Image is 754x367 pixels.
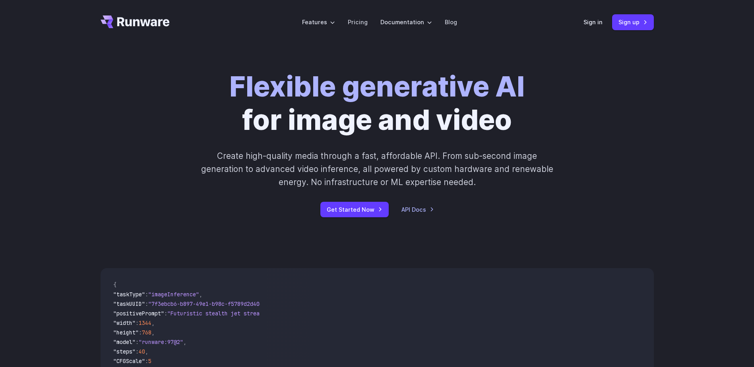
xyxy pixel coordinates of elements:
[113,300,145,307] span: "taskUUID"
[167,310,457,317] span: "Futuristic stealth jet streaking through a neon-lit cityscape with glowing purple exhaust"
[164,310,167,317] span: :
[320,202,389,217] a: Get Started Now
[229,70,525,137] h1: for image and video
[113,310,164,317] span: "positivePrompt"
[113,329,139,336] span: "height"
[148,300,269,307] span: "7f3ebcb6-b897-49e1-b98c-f5789d2d40d7"
[145,357,148,365] span: :
[139,348,145,355] span: 40
[445,17,457,27] a: Blog
[151,329,155,336] span: ,
[139,338,183,346] span: "runware:97@2"
[183,338,186,346] span: ,
[136,348,139,355] span: :
[612,14,654,30] a: Sign up
[380,17,432,27] label: Documentation
[151,319,155,326] span: ,
[142,329,151,336] span: 768
[148,357,151,365] span: 5
[101,15,170,28] a: Go to /
[139,319,151,326] span: 1344
[302,17,335,27] label: Features
[199,291,202,298] span: ,
[113,357,145,365] span: "CFGScale"
[200,149,554,189] p: Create high-quality media through a fast, affordable API. From sub-second image generation to adv...
[113,338,136,346] span: "model"
[401,205,434,214] a: API Docs
[145,300,148,307] span: :
[145,291,148,298] span: :
[583,17,603,27] a: Sign in
[113,348,136,355] span: "steps"
[229,70,525,103] strong: Flexible generative AI
[136,338,139,346] span: :
[113,319,136,326] span: "width"
[113,291,145,298] span: "taskType"
[136,319,139,326] span: :
[145,348,148,355] span: ,
[139,329,142,336] span: :
[113,281,116,288] span: {
[348,17,368,27] a: Pricing
[148,291,199,298] span: "imageInference"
